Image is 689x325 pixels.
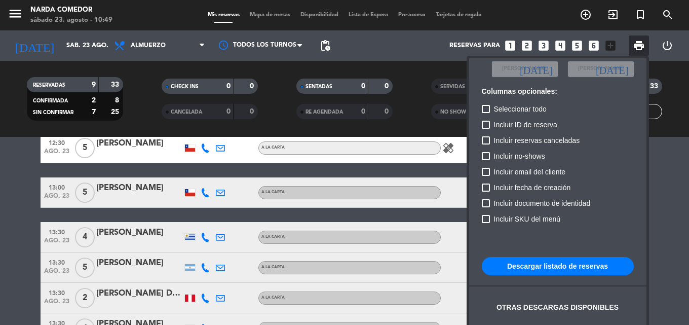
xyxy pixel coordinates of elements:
[596,64,628,74] i: [DATE]
[494,213,561,225] span: Incluir SKU del menú
[520,64,552,74] i: [DATE]
[494,197,591,209] span: Incluir documento de identidad
[633,40,645,52] span: print
[494,166,566,178] span: Incluir email del cliente
[494,134,580,147] span: Incluir reservas canceladas
[482,87,634,96] h6: Columnas opcionales:
[502,64,548,74] span: [PERSON_NAME]
[494,182,571,194] span: Incluir fecha de creación
[496,302,619,313] div: Otras descargas disponibles
[494,119,557,131] span: Incluir ID de reserva
[319,40,331,52] span: pending_actions
[494,103,547,115] span: Seleccionar todo
[482,257,634,275] button: Descargar listado de reservas
[578,64,624,74] span: [PERSON_NAME]
[494,150,545,162] span: Incluir no-shows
